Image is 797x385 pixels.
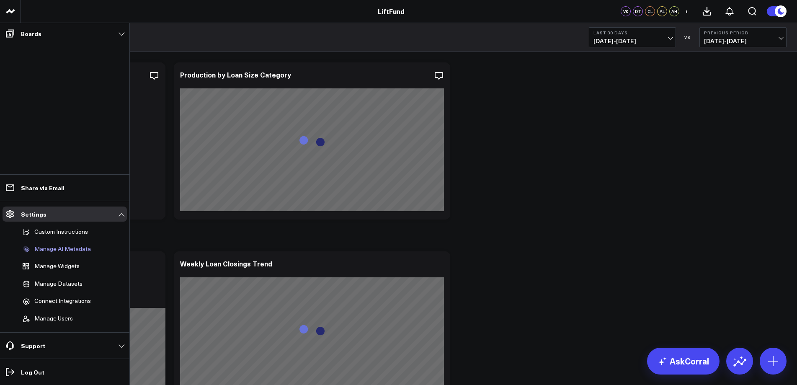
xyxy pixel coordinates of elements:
[21,369,44,375] p: Log Out
[645,6,655,16] div: CL
[657,6,667,16] div: AL
[34,245,91,253] p: Manage AI Metadata
[21,211,46,217] p: Settings
[704,38,782,44] span: [DATE] - [DATE]
[589,27,676,47] button: Last 30 Days[DATE]-[DATE]
[21,342,45,349] p: Support
[685,8,689,14] span: +
[34,315,73,323] span: Manage Users
[19,241,102,257] a: Manage AI Metadata
[19,276,102,292] a: Manage Datasets
[19,311,73,327] button: Manage Users
[647,348,720,375] a: AskCorral
[699,27,787,47] button: Previous Period[DATE]-[DATE]
[21,184,64,191] p: Share via Email
[704,30,782,35] b: Previous Period
[593,38,671,44] span: [DATE] - [DATE]
[34,297,91,305] span: Connect Integrations
[633,6,643,16] div: DT
[378,7,405,16] a: LiftFund
[34,263,80,270] span: Manage Widgets
[180,259,272,268] div: Weekly Loan Closings Trend
[34,228,88,236] p: Custom Instructions
[669,6,679,16] div: AH
[19,258,102,274] a: Manage Widgets
[34,280,83,288] span: Manage Datasets
[680,35,695,40] div: VS
[3,364,127,380] a: Log Out
[19,293,102,309] a: Connect Integrations
[681,6,691,16] button: +
[593,30,671,35] b: Last 30 Days
[21,30,41,37] p: Boards
[621,6,631,16] div: VK
[19,224,88,240] button: Custom Instructions
[180,70,291,79] div: Production by Loan Size Category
